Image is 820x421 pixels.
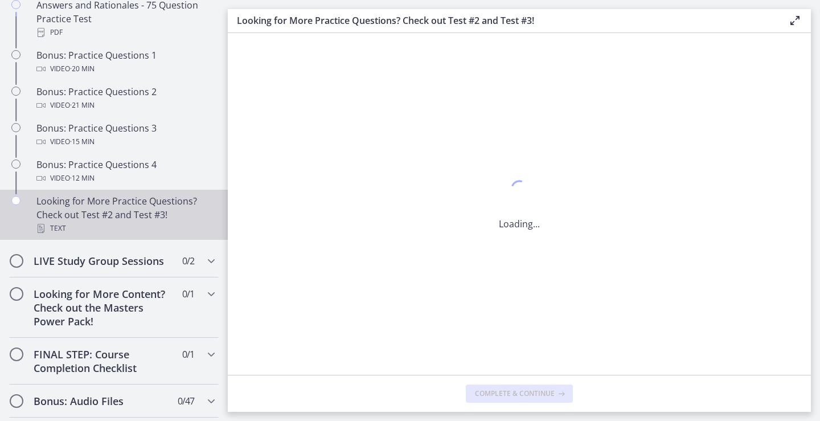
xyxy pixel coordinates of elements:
[36,48,214,76] div: Bonus: Practice Questions 1
[36,158,214,185] div: Bonus: Practice Questions 4
[36,62,214,76] div: Video
[182,348,194,361] span: 0 / 1
[36,135,214,149] div: Video
[237,14,770,27] h3: Looking for More Practice Questions? Check out Test #2 and Test #3!
[70,62,95,76] span: · 20 min
[34,254,173,268] h2: LIVE Study Group Sessions
[36,26,214,39] div: PDF
[182,254,194,268] span: 0 / 2
[34,287,173,328] h2: Looking for More Content? Check out the Masters Power Pack!
[36,171,214,185] div: Video
[36,194,214,235] div: Looking for More Practice Questions? Check out Test #2 and Test #3!
[466,385,573,403] button: Complete & continue
[182,287,194,301] span: 0 / 1
[499,177,540,203] div: 1
[70,171,95,185] span: · 12 min
[36,222,214,235] div: Text
[34,348,173,375] h2: FINAL STEP: Course Completion Checklist
[70,99,95,112] span: · 21 min
[499,217,540,231] p: Loading...
[36,85,214,112] div: Bonus: Practice Questions 2
[178,394,194,408] span: 0 / 47
[70,135,95,149] span: · 15 min
[36,121,214,149] div: Bonus: Practice Questions 3
[34,394,173,408] h2: Bonus: Audio Files
[36,99,214,112] div: Video
[475,389,555,398] span: Complete & continue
